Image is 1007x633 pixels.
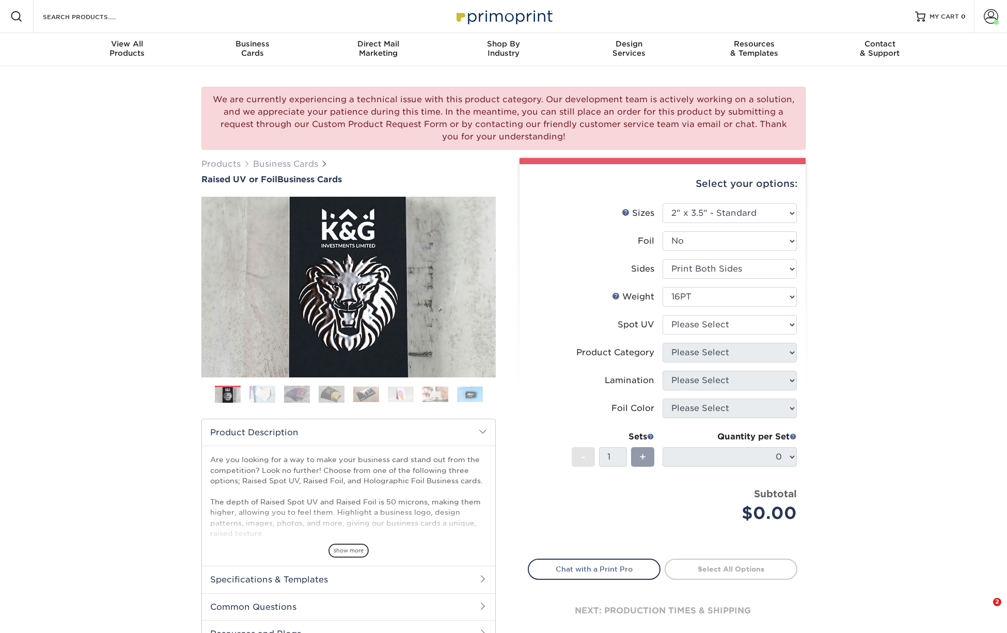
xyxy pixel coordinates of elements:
[930,12,959,21] span: MY CART
[665,559,797,579] a: Select All Options
[249,385,275,403] img: Business Cards 02
[190,39,316,49] span: Business
[566,39,691,49] span: Design
[638,235,654,247] div: Foil
[452,5,555,27] img: Primoprint
[190,39,316,58] div: Cards
[65,33,190,66] a: View AllProducts
[618,319,654,331] div: Spot UV
[201,140,496,434] img: Raised UV or Foil 01
[691,39,817,58] div: & Templates
[670,501,797,526] div: $0.00
[441,33,567,66] a: Shop ByIndustry
[328,544,369,558] span: show more
[581,449,586,465] span: -
[316,33,441,66] a: Direct MailMarketing
[622,207,654,219] div: Sizes
[316,39,441,49] span: Direct Mail
[202,419,495,446] h2: Product Description
[201,175,277,184] span: Raised UV or Foil
[993,598,1001,606] span: 2
[817,33,942,66] a: Contact& Support
[65,39,190,49] span: View All
[201,159,241,169] a: Products
[201,175,496,184] a: Raised UV or FoilBusiness Cards
[353,386,379,402] img: Business Cards 05
[691,39,817,49] span: Resources
[388,386,414,402] img: Business Cards 06
[284,385,310,403] img: Business Cards 03
[201,87,806,150] div: We are currently experiencing a technical issue with this product category. Our development team ...
[215,382,241,408] img: Business Cards 01
[572,431,654,443] div: Sets
[611,402,654,415] div: Foil Color
[202,593,495,620] h2: Common Questions
[42,10,143,23] input: SEARCH PRODUCTS.....
[441,39,567,49] span: Shop By
[605,374,654,387] div: Lamination
[319,385,344,403] img: Business Cards 04
[691,33,817,66] a: Resources& Templates
[631,263,654,275] div: Sides
[576,346,654,359] div: Product Category
[612,291,654,303] div: Weight
[663,431,797,443] div: Quantity per Set
[65,39,190,58] div: Products
[817,39,942,49] span: Contact
[639,449,646,465] span: +
[972,598,997,623] iframe: Intercom live chat
[201,175,496,184] h1: Business Cards
[190,33,316,66] a: BusinessCards
[754,488,797,499] strong: Subtotal
[457,386,483,402] img: Business Cards 08
[528,559,660,579] a: Chat with a Print Pro
[566,39,691,58] div: Services
[253,159,318,169] a: Business Cards
[422,386,448,402] img: Business Cards 07
[961,13,966,20] span: 0
[528,164,797,203] div: Select your options:
[316,39,441,58] div: Marketing
[202,566,495,593] h2: Specifications & Templates
[817,39,942,58] div: & Support
[441,39,567,58] div: Industry
[566,33,691,66] a: DesignServices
